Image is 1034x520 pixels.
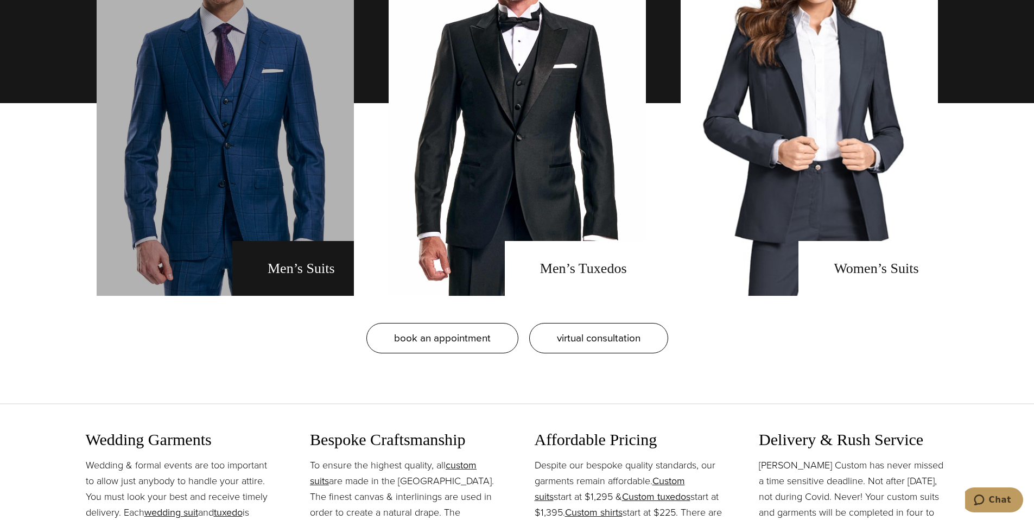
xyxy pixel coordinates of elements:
a: tuxedo [214,505,243,519]
iframe: Opens a widget where you can chat to one of our agents [965,487,1023,515]
h3: Wedding Garments [86,430,276,449]
a: Custom shirts [565,505,623,519]
span: book an appointment [394,330,491,346]
a: book an appointment [366,323,518,353]
h3: Bespoke Craftsmanship [310,430,500,449]
a: Custom tuxedos [622,490,690,504]
h3: Affordable Pricing [535,430,725,449]
a: Custom suits [535,474,685,504]
h3: Delivery & Rush Service [759,430,949,449]
a: wedding suit [144,505,198,519]
a: virtual consultation [529,323,668,353]
span: virtual consultation [557,330,640,346]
